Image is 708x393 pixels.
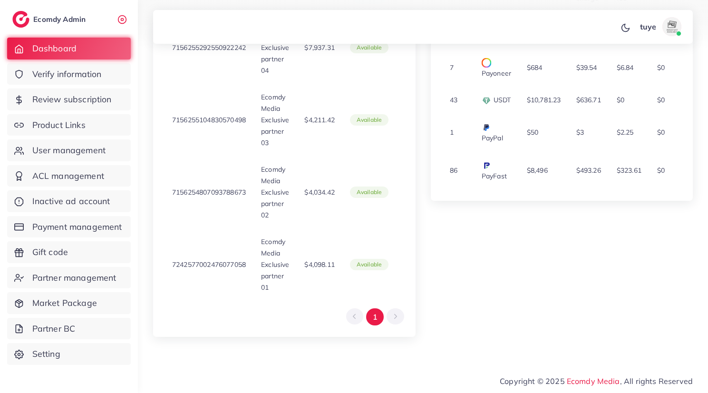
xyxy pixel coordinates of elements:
p: 43 [450,94,457,106]
p: $323.61 [617,165,641,176]
p: PayPal [482,121,512,144]
span: Payment management [32,221,122,233]
p: PayFast [482,159,512,182]
p: 1 [450,127,454,138]
p: $4,034.42 [304,187,334,198]
img: payment [482,161,491,170]
p: available [357,187,382,198]
a: tuyeavatar [634,17,685,36]
span: Dashboard [32,42,77,55]
a: Partner BC [7,318,131,340]
p: 86 [450,165,457,176]
span: Verify information [32,68,102,80]
p: $0 [657,127,665,138]
p: available [357,259,382,270]
p: $39.54 [576,62,597,73]
p: Ecomdy Media Exclusive partner 01 [261,236,289,293]
a: Gift code [7,241,131,263]
a: Dashboard [7,38,131,59]
p: $10,781.23 [527,94,561,106]
ul: Pagination [346,308,404,326]
a: Payment management [7,216,131,238]
p: $0 [657,165,665,176]
p: $0 [617,94,624,106]
span: Partner management [32,272,116,284]
p: USDT [482,94,511,106]
p: $0 [657,94,665,106]
p: $4,211.42 [304,114,334,126]
span: Inactive ad account [32,195,110,207]
p: $50 [527,127,538,138]
p: available [357,114,382,126]
p: Ecomdy Media Exclusive partner 02 [261,164,289,221]
p: $8,496 [527,165,548,176]
p: Payoneer [482,56,512,79]
img: payment [482,123,491,132]
a: Review subscription [7,88,131,110]
a: Product Links [7,114,131,136]
a: Setting [7,343,131,365]
img: logo [12,11,29,28]
p: $684 [527,62,543,73]
img: avatar [662,17,681,36]
p: $4,098.11 [304,259,334,270]
p: $0 [657,62,665,73]
span: User management [32,144,106,157]
span: Setting [32,348,60,360]
img: payment [482,58,491,68]
span: Copyright © 2025 [500,375,693,387]
span: ACL management [32,170,104,182]
p: $2.25 [617,127,634,138]
span: Market Package [32,297,97,309]
p: $636.71 [576,94,601,106]
p: Ecomdy Media Exclusive partner 03 [261,91,289,148]
a: logoEcomdy Admin [12,11,88,28]
p: 7156254807093788673 [172,187,246,198]
span: Partner BC [32,323,76,335]
p: $3 [576,127,584,138]
a: User management [7,139,131,161]
span: , All rights Reserved [620,375,693,387]
button: Go to page 1 [366,308,384,326]
h2: Ecomdy Admin [33,15,88,24]
p: 7156255104830570498 [172,114,246,126]
a: Verify information [7,63,131,85]
a: Market Package [7,292,131,314]
span: Product Links [32,119,86,131]
a: ACL management [7,165,131,187]
p: 7 [450,62,454,73]
p: 7242577002476077058 [172,259,246,270]
img: payment [482,96,491,106]
a: Inactive ad account [7,190,131,212]
p: $493.26 [576,165,601,176]
p: $6.84 [617,62,634,73]
a: Ecomdy Media [567,376,620,386]
span: Review subscription [32,93,112,106]
a: Partner management [7,267,131,289]
p: tuye [640,21,657,32]
span: Gift code [32,246,68,258]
